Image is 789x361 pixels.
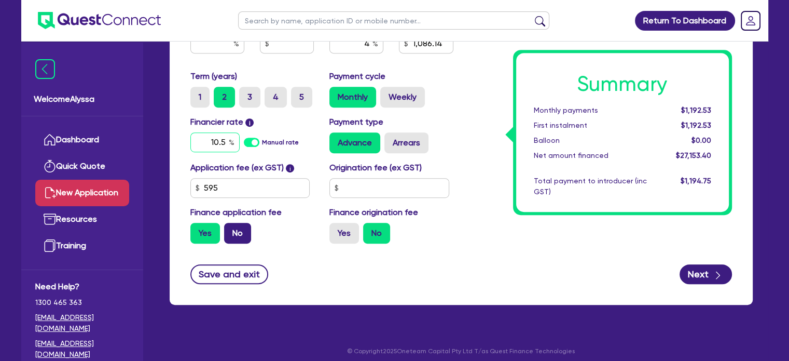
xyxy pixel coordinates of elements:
label: Application fee (ex GST) [190,162,284,174]
label: 5 [291,87,312,108]
label: No [224,223,251,244]
a: Return To Dashboard [635,11,735,31]
a: New Application [35,180,129,206]
img: quick-quote [44,160,56,172]
label: 2 [214,87,235,108]
span: $1,194.75 [680,177,711,185]
label: Finance application fee [190,206,282,219]
a: Dashboard [35,127,129,153]
label: Monthly [329,87,376,108]
label: Weekly [380,87,425,108]
button: Save and exit [190,264,269,284]
label: Yes [329,223,359,244]
img: training [44,239,56,252]
span: Welcome Alyssa [34,93,131,105]
a: [EMAIL_ADDRESS][DOMAIN_NAME] [35,338,129,360]
img: resources [44,213,56,225]
span: Need Help? [35,280,129,293]
span: $27,153.40 [675,151,711,159]
label: Financier rate [190,116,254,128]
span: $0.00 [691,136,711,144]
div: Balloon [526,135,655,146]
input: Search by name, application ID or mobile number... [238,11,549,30]
span: 1300 465 363 [35,297,129,308]
label: No [363,223,390,244]
a: [EMAIL_ADDRESS][DOMAIN_NAME] [35,312,129,334]
div: Net amount financed [526,150,655,161]
span: i [286,164,294,172]
label: Finance origination fee [329,206,418,219]
label: Advance [329,132,380,153]
label: 1 [190,87,210,108]
div: Monthly payments [526,105,655,116]
label: Term (years) [190,70,237,83]
label: 4 [265,87,287,108]
label: 3 [239,87,260,108]
p: © Copyright 2025 Oneteam Capital Pty Ltd T/as Quest Finance Technologies [162,346,760,356]
img: icon-menu-close [35,59,55,79]
a: Training [35,233,129,259]
label: Yes [190,223,220,244]
a: Quick Quote [35,153,129,180]
div: First instalment [526,120,655,131]
a: Resources [35,206,129,233]
div: Total payment to introducer (inc GST) [526,176,655,197]
span: i [245,118,254,127]
a: Dropdown toggle [737,7,764,34]
label: Origination fee (ex GST) [329,162,422,174]
span: $1,192.53 [681,106,711,114]
img: new-application [44,186,56,199]
h1: Summary [534,72,711,97]
span: $1,192.53 [681,121,711,129]
label: Payment type [329,116,383,128]
label: Manual rate [262,138,299,147]
button: Next [680,264,732,284]
label: Payment cycle [329,70,385,83]
label: Arrears [384,132,428,153]
img: quest-connect-logo-blue [38,12,161,29]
